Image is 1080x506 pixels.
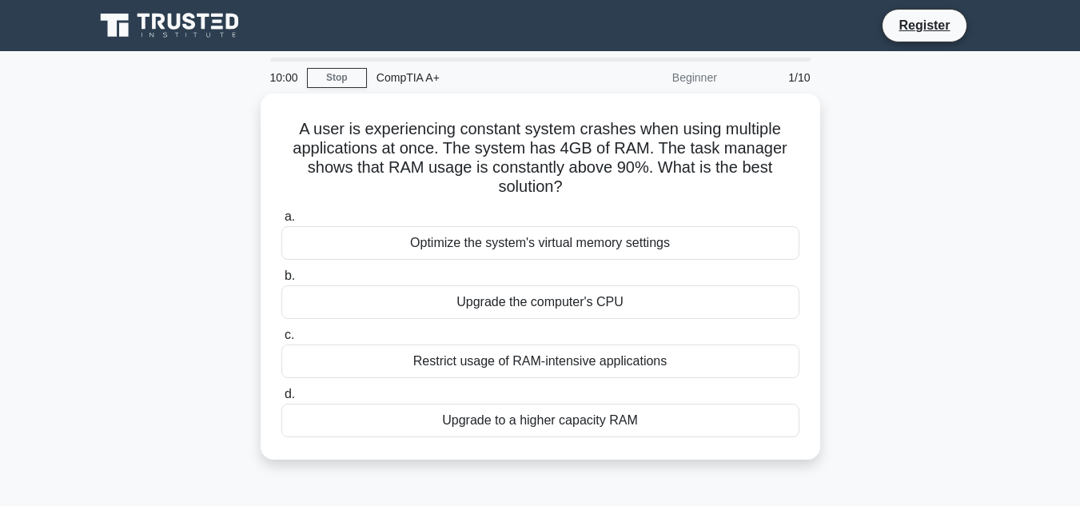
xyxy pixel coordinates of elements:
span: b. [285,269,295,282]
h5: A user is experiencing constant system crashes when using multiple applications at once. The syst... [280,119,801,197]
a: Register [889,15,959,35]
div: 10:00 [261,62,307,94]
a: Stop [307,68,367,88]
div: Beginner [587,62,727,94]
div: CompTIA A+ [367,62,587,94]
span: d. [285,387,295,400]
div: Optimize the system's virtual memory settings [281,226,799,260]
span: a. [285,209,295,223]
div: Restrict usage of RAM-intensive applications [281,345,799,378]
span: c. [285,328,294,341]
div: Upgrade the computer's CPU [281,285,799,319]
div: Upgrade to a higher capacity RAM [281,404,799,437]
div: 1/10 [727,62,820,94]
